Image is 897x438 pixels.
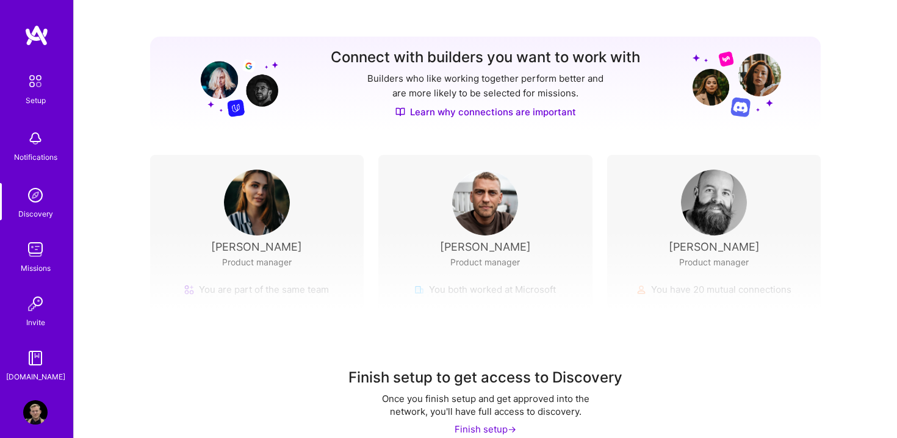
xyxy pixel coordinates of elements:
div: Missions [21,262,51,275]
img: Invite [23,292,48,316]
div: Once you finish setup and get approved into the network, you'll have full access to discovery. [364,392,608,418]
img: Grow your network [693,51,781,117]
div: Discovery [18,207,53,220]
p: Builders who like working together perform better and are more likely to be selected for missions. [365,71,606,101]
img: User Avatar [452,170,518,235]
div: Finish setup to get access to Discovery [348,368,622,387]
img: User Avatar [224,170,290,235]
img: User Avatar [23,400,48,425]
img: Grow your network [190,50,278,117]
div: Setup [26,94,46,107]
img: logo [24,24,49,46]
div: Finish setup -> [455,423,516,436]
img: guide book [23,346,48,370]
a: User Avatar [20,400,51,425]
img: Discover [395,107,405,117]
h3: Connect with builders you want to work with [331,49,640,66]
img: bell [23,126,48,151]
div: [DOMAIN_NAME] [6,370,65,383]
img: discovery [23,183,48,207]
img: User Avatar [681,170,747,235]
a: Learn why connections are important [395,106,576,118]
div: Notifications [14,151,57,163]
img: setup [23,68,48,94]
div: Invite [26,316,45,329]
img: teamwork [23,237,48,262]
